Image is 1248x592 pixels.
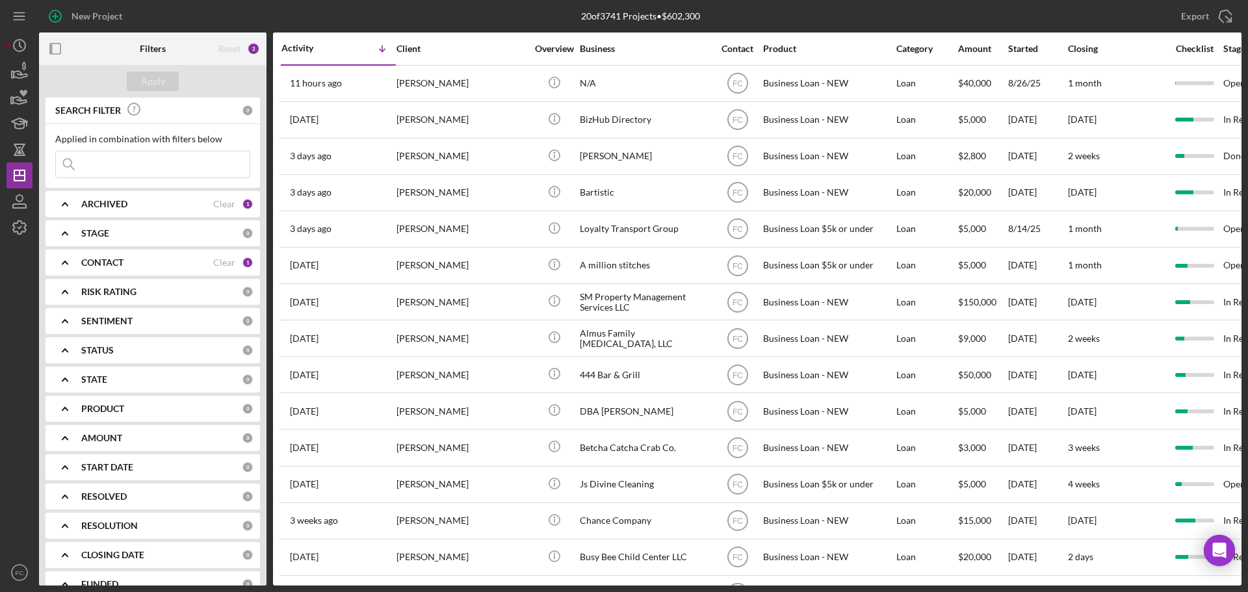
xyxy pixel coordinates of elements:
div: [DATE] [1008,357,1067,392]
div: $5,000 [958,394,1007,428]
div: $40,000 [958,66,1007,101]
div: Chance Company [580,504,710,538]
div: 0 [242,432,253,444]
div: Loan [896,248,957,283]
div: Business Loan - NEW [763,139,893,174]
div: Closing [1068,44,1165,54]
div: 1 [242,198,253,210]
div: Business Loan - NEW [763,357,893,392]
text: FC [16,569,24,576]
div: 0 [242,403,253,415]
text: FC [733,407,743,416]
div: Loyalty Transport Group [580,212,710,246]
div: [PERSON_NAME] [580,139,710,174]
div: Business Loan - NEW [763,66,893,101]
time: 1 month [1068,259,1102,270]
div: [PERSON_NAME] [396,467,526,502]
div: 0 [242,344,253,356]
div: N/A [580,66,710,101]
div: 2 [247,42,260,55]
div: Loan [896,357,957,392]
div: Amount [958,44,1007,54]
div: Clear [213,199,235,209]
div: Apply [141,71,165,91]
text: FC [733,298,743,307]
button: New Project [39,3,135,29]
div: BizHub Directory [580,103,710,137]
div: Business Loan - NEW [763,103,893,137]
text: FC [733,370,743,380]
b: RISK RATING [81,287,136,297]
div: Bartistic [580,175,710,210]
div: 0 [242,461,253,473]
div: $5,000 [958,248,1007,283]
div: Loan [896,430,957,465]
div: 0 [242,520,253,532]
div: [PERSON_NAME] [396,248,526,283]
time: [DATE] [1068,369,1097,380]
time: 2 days [1068,551,1093,562]
time: 1 month [1068,77,1102,88]
div: Checklist [1167,44,1222,54]
div: Business [580,44,710,54]
div: [DATE] [1008,321,1067,355]
div: $50,000 [958,357,1007,392]
b: STATE [81,374,107,385]
div: Loan [896,321,957,355]
div: $9,000 [958,321,1007,355]
div: Almus Family [MEDICAL_DATA], LLC [580,321,710,355]
div: Export [1181,3,1209,29]
div: Business Loan - NEW [763,540,893,574]
div: Applied in combination with filters below [55,134,250,144]
div: 8/14/25 [1008,212,1067,246]
div: [PERSON_NAME] [396,504,526,538]
button: FC [6,560,32,586]
div: A million stitches [580,248,710,283]
time: 2025-08-26 20:00 [290,187,331,198]
button: Export [1168,3,1241,29]
text: FC [733,188,743,198]
div: [PERSON_NAME] [396,139,526,174]
time: 2 weeks [1068,333,1100,344]
div: $2,800 [958,139,1007,174]
b: PRODUCT [81,404,124,414]
div: [PERSON_NAME] [396,394,526,428]
div: Js Divine Cleaning [580,467,710,502]
div: Reset [218,44,240,54]
div: 8/26/25 [1008,66,1067,101]
div: $5,000 [958,212,1007,246]
div: $150,000 [958,285,1007,319]
div: [PERSON_NAME] [396,212,526,246]
div: Loan [896,175,957,210]
div: Loan [896,467,957,502]
div: 0 [242,374,253,385]
time: 2025-08-21 15:53 [290,297,318,307]
div: [DATE] [1008,394,1067,428]
div: Started [1008,44,1067,54]
div: Business Loan - NEW [763,321,893,355]
div: 0 [242,227,253,239]
time: [DATE] [1068,187,1097,198]
div: 0 [242,578,253,590]
b: ARCHIVED [81,199,127,209]
div: 0 [242,491,253,502]
time: 2 weeks [1068,150,1100,161]
time: 2025-08-12 16:31 [290,479,318,489]
b: CONTACT [81,257,123,268]
div: Overview [530,44,578,54]
div: Loan [896,540,957,574]
time: 2025-08-19 21:10 [290,406,318,417]
time: 2025-08-10 13:51 [290,515,338,526]
text: FC [733,553,743,562]
div: Business Loan $5k or under [763,467,893,502]
div: Loan [896,285,957,319]
div: 0 [242,286,253,298]
time: 4 weeks [1068,478,1100,489]
div: $20,000 [958,175,1007,210]
div: Business Loan - NEW [763,285,893,319]
time: [DATE] [1068,515,1097,526]
div: SM Property Management Services LLC [580,285,710,319]
time: 2025-08-15 07:24 [290,443,318,453]
div: Contact [713,44,762,54]
div: DBA [PERSON_NAME] [580,394,710,428]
